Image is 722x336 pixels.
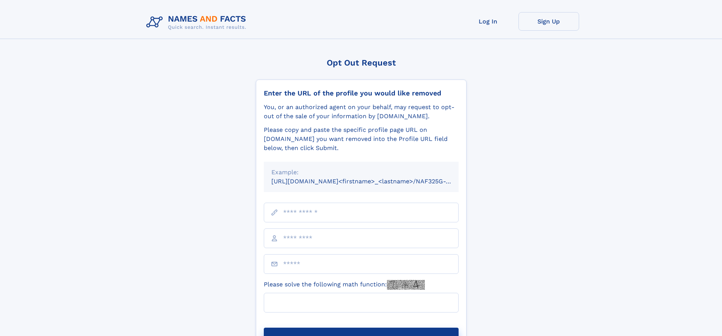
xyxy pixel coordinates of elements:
[458,12,518,31] a: Log In
[264,280,425,290] label: Please solve the following math function:
[264,125,459,153] div: Please copy and paste the specific profile page URL on [DOMAIN_NAME] you want removed into the Pr...
[271,178,473,185] small: [URL][DOMAIN_NAME]<firstname>_<lastname>/NAF325G-xxxxxxxx
[143,12,252,33] img: Logo Names and Facts
[256,58,467,67] div: Opt Out Request
[264,103,459,121] div: You, or an authorized agent on your behalf, may request to opt-out of the sale of your informatio...
[518,12,579,31] a: Sign Up
[264,89,459,97] div: Enter the URL of the profile you would like removed
[271,168,451,177] div: Example:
